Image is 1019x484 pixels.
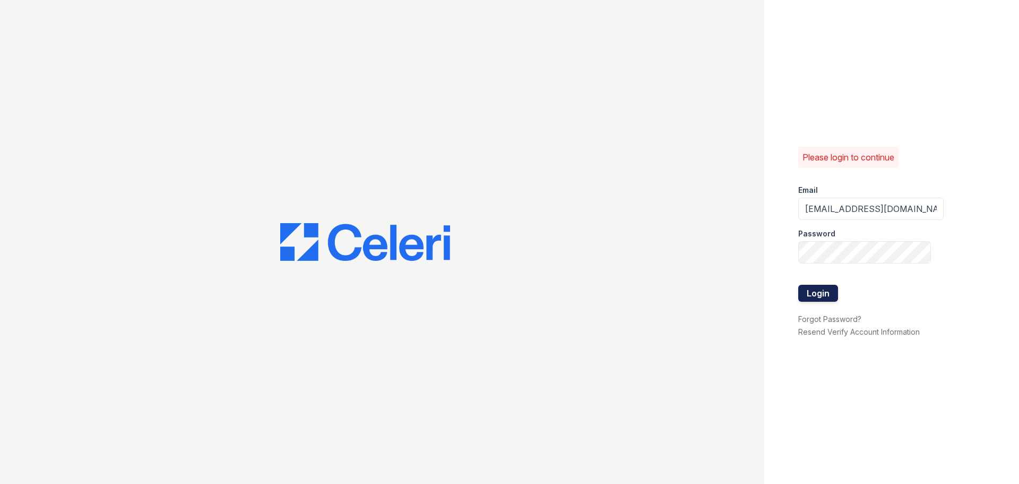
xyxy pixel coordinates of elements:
img: CE_Logo_Blue-a8612792a0a2168367f1c8372b55b34899dd931a85d93a1a3d3e32e68fde9ad4.png [280,223,450,261]
p: Please login to continue [802,151,894,164]
label: Password [798,228,835,239]
button: Login [798,285,838,302]
label: Email [798,185,818,196]
a: Forgot Password? [798,315,861,324]
a: Resend Verify Account Information [798,327,920,336]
